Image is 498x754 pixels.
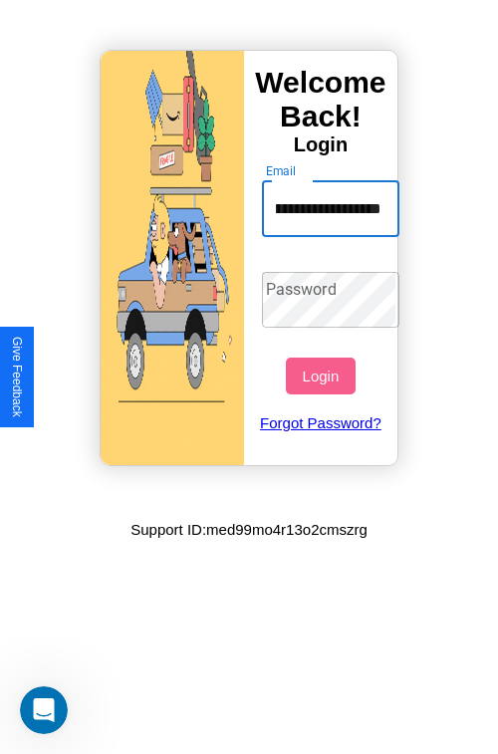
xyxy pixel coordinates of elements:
[20,686,68,734] iframe: Intercom live chat
[244,66,397,133] h3: Welcome Back!
[266,162,297,179] label: Email
[244,133,397,156] h4: Login
[10,337,24,417] div: Give Feedback
[252,394,390,451] a: Forgot Password?
[101,51,244,465] img: gif
[130,516,368,543] p: Support ID: med99mo4r13o2cmszrg
[286,358,355,394] button: Login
